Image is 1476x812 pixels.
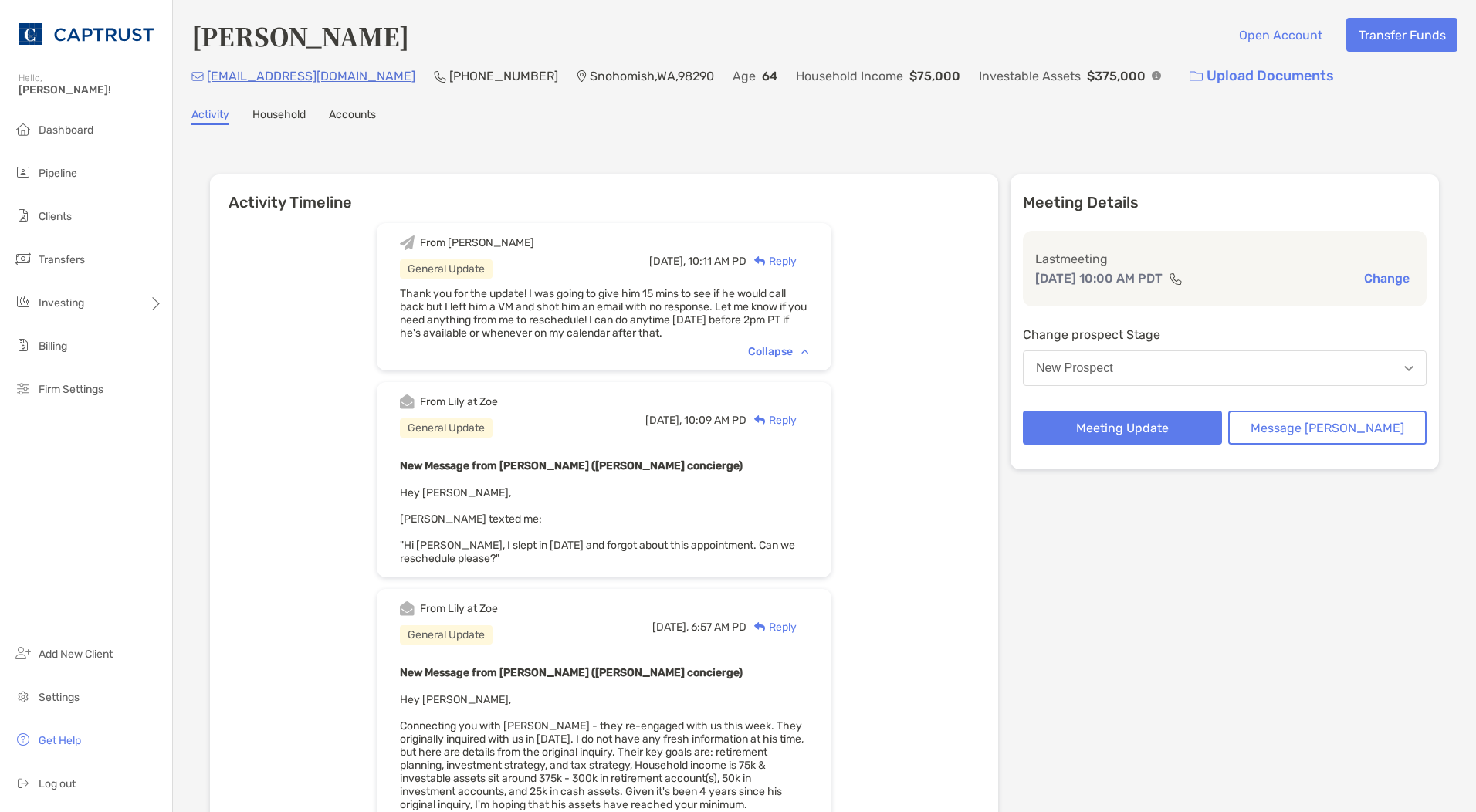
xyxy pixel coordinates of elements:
[1227,18,1334,52] button: Open Account
[14,249,32,268] img: transfers icon
[645,414,682,427] span: [DATE],
[14,120,32,138] img: dashboard icon
[400,418,493,438] div: General Update
[909,66,960,86] p: $75,000
[400,666,743,679] b: New Message from [PERSON_NAME] ([PERSON_NAME] concierge)
[1023,325,1427,344] p: Change prospect Stage
[39,253,85,266] span: Transfers
[14,687,32,705] img: settings icon
[746,619,797,635] div: Reply
[420,395,498,408] div: From Lily at Zoe
[420,602,498,615] div: From Lily at Zoe
[191,108,229,125] a: Activity
[649,255,686,268] span: [DATE],
[400,235,415,250] img: Event icon
[39,210,72,223] span: Clients
[1169,272,1183,285] img: communication type
[14,379,32,398] img: firm-settings icon
[754,622,766,632] img: Reply icon
[191,72,204,81] img: Email Icon
[1023,411,1222,445] button: Meeting Update
[420,236,534,249] div: From [PERSON_NAME]
[1180,59,1344,93] a: Upload Documents
[14,293,32,311] img: investing icon
[754,415,766,425] img: Reply icon
[252,108,306,125] a: Household
[39,691,80,704] span: Settings
[748,345,808,358] div: Collapse
[14,773,32,792] img: logout icon
[14,336,32,354] img: billing icon
[754,256,766,266] img: Reply icon
[746,253,797,269] div: Reply
[590,66,714,86] p: Snohomish , WA , 98290
[746,412,797,428] div: Reply
[577,70,587,83] img: Location Icon
[801,349,808,354] img: Chevron icon
[39,123,93,137] span: Dashboard
[400,601,415,616] img: Event icon
[762,66,777,86] p: 64
[796,66,903,86] p: Household Income
[39,777,76,790] span: Log out
[1359,270,1414,286] button: Change
[19,6,154,62] img: CAPTRUST Logo
[1035,269,1163,288] p: [DATE] 10:00 AM PDT
[210,174,998,211] h6: Activity Timeline
[19,83,163,96] span: [PERSON_NAME]!
[400,394,415,409] img: Event icon
[733,66,756,86] p: Age
[979,66,1081,86] p: Investable Assets
[652,621,689,634] span: [DATE],
[329,108,376,125] a: Accounts
[1152,71,1161,80] img: Info Icon
[1190,71,1203,82] img: button icon
[449,66,558,86] p: [PHONE_NUMBER]
[691,621,746,634] span: 6:57 AM PD
[688,255,746,268] span: 10:11 AM PD
[1023,350,1427,386] button: New Prospect
[400,287,807,340] span: Thank you for the update! I was going to give him 15 mins to see if he would call back but I left...
[1023,193,1427,212] p: Meeting Details
[684,414,746,427] span: 10:09 AM PD
[400,459,743,472] b: New Message from [PERSON_NAME] ([PERSON_NAME] concierge)
[39,167,77,180] span: Pipeline
[1036,361,1113,375] div: New Prospect
[39,648,113,661] span: Add New Client
[39,383,103,396] span: Firm Settings
[400,625,493,645] div: General Update
[14,644,32,662] img: add_new_client icon
[1346,18,1457,52] button: Transfer Funds
[14,206,32,225] img: clients icon
[207,66,415,86] p: [EMAIL_ADDRESS][DOMAIN_NAME]
[39,340,67,353] span: Billing
[1404,366,1413,371] img: Open dropdown arrow
[1228,411,1427,445] button: Message [PERSON_NAME]
[434,70,446,83] img: Phone Icon
[191,18,409,53] h4: [PERSON_NAME]
[1087,66,1146,86] p: $375,000
[14,163,32,181] img: pipeline icon
[1035,249,1414,269] p: Last meeting
[400,486,795,565] span: Hey [PERSON_NAME], [PERSON_NAME] texted me: "Hi [PERSON_NAME], I slept in [DATE] and forgot about...
[39,296,84,310] span: Investing
[14,730,32,749] img: get-help icon
[39,734,81,747] span: Get Help
[400,259,493,279] div: General Update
